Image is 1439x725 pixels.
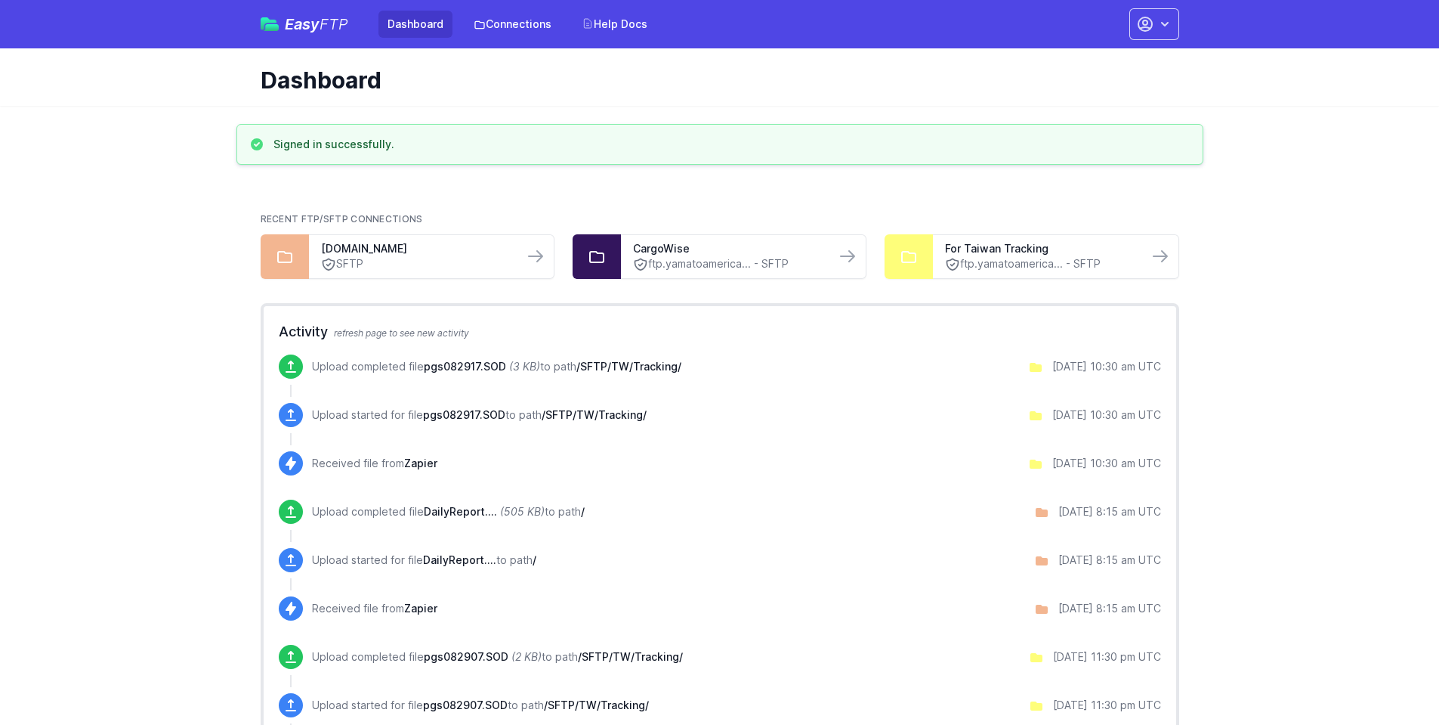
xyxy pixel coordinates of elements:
[312,553,536,568] p: Upload started for file to path
[633,256,823,272] a: ftp.yamatoamerica... - SFTP
[509,360,540,373] i: (3 KB)
[1052,359,1161,374] div: [DATE] 10:30 am UTC
[573,11,656,38] a: Help Docs
[321,256,511,272] a: SFTP
[1058,504,1161,519] div: [DATE] 8:15 am UTC
[404,602,437,615] span: Zapier
[500,505,545,518] i: (505 KB)
[424,505,497,518] span: DailyReport.xlsx
[312,456,437,471] p: Received file from
[378,11,452,38] a: Dashboard
[633,241,823,256] a: CargoWise
[424,360,506,373] span: pgs082917.SOD
[279,321,1161,342] h2: Activity
[511,650,542,663] i: (2 KB)
[1053,698,1161,713] div: [DATE] 11:30 pm UTC
[465,11,560,38] a: Connections
[312,407,647,423] p: Upload started for file to path
[312,359,681,374] p: Upload completed file to path
[261,67,1167,94] h1: Dashboard
[578,650,683,663] span: /SFTP/TW/Tracking/
[544,699,649,711] span: /SFTP/TW/Tracking/
[1058,553,1161,568] div: [DATE] 8:15 am UTC
[312,504,585,519] p: Upload completed file to path
[261,17,348,32] a: EasyFTP
[1053,649,1161,665] div: [DATE] 11:30 pm UTC
[273,137,394,152] h3: Signed in successfully.
[404,457,437,469] span: Zapier
[576,360,681,373] span: /SFTP/TW/Tracking/
[1052,456,1161,471] div: [DATE] 10:30 am UTC
[261,17,279,31] img: easyftp_logo.png
[945,241,1135,256] a: For Taiwan Tracking
[581,505,585,518] span: /
[320,15,348,33] span: FTP
[312,601,437,616] p: Received file from
[334,327,469,339] span: refresh page to see new activity
[542,408,647,421] span: /SFTP/TW/Tracking/
[312,649,683,665] p: Upload completed file to path
[261,213,1179,225] h2: Recent FTP/SFTP Connections
[424,650,508,663] span: pgs082907.SOD
[321,241,511,256] a: [DOMAIN_NAME]
[423,553,496,566] span: DailyReport.xlsx
[423,699,508,711] span: pgs082907.SOD
[312,698,649,713] p: Upload started for file to path
[945,256,1135,272] a: ftp.yamatoamerica... - SFTP
[533,553,536,566] span: /
[1052,407,1161,423] div: [DATE] 10:30 am UTC
[1058,601,1161,616] div: [DATE] 8:15 am UTC
[285,17,348,32] span: Easy
[423,408,505,421] span: pgs082917.SOD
